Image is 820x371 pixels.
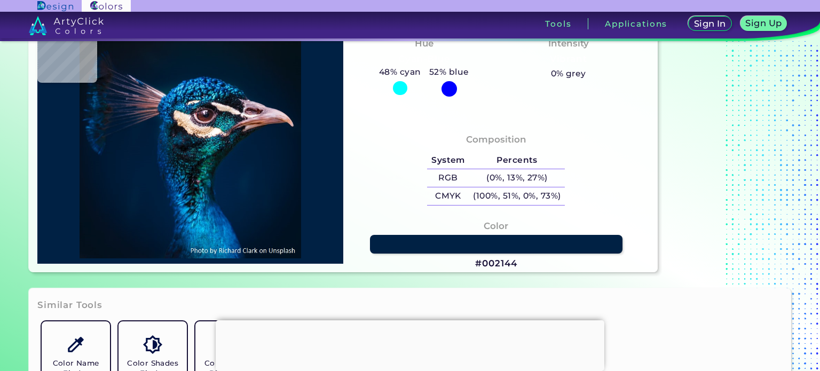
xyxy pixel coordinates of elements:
[695,20,724,28] h5: Sign In
[475,257,517,270] h3: #002144
[37,1,73,11] img: ArtyClick Design logo
[469,169,565,187] h5: (0%, 13%, 27%)
[394,53,454,66] h3: Cyan-Blue
[427,187,469,205] h5: CMYK
[747,19,780,27] h5: Sign Up
[375,65,425,79] h5: 48% cyan
[427,169,469,187] h5: RGB
[143,335,162,354] img: icon_color_shades.svg
[425,65,473,79] h5: 52% blue
[66,335,85,354] img: icon_color_name_finder.svg
[545,53,592,66] h3: Vibrant
[427,152,469,169] h5: System
[466,132,526,147] h4: Composition
[43,28,338,259] img: img_pavlin.jpg
[743,17,785,30] a: Sign Up
[605,20,667,28] h3: Applications
[216,320,604,368] iframe: Advertisement
[29,16,104,35] img: logo_artyclick_colors_white.svg
[469,152,565,169] h5: Percents
[484,218,508,234] h4: Color
[545,20,571,28] h3: Tools
[690,17,730,30] a: Sign In
[469,187,565,205] h5: (100%, 51%, 0%, 73%)
[551,67,586,81] h5: 0% grey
